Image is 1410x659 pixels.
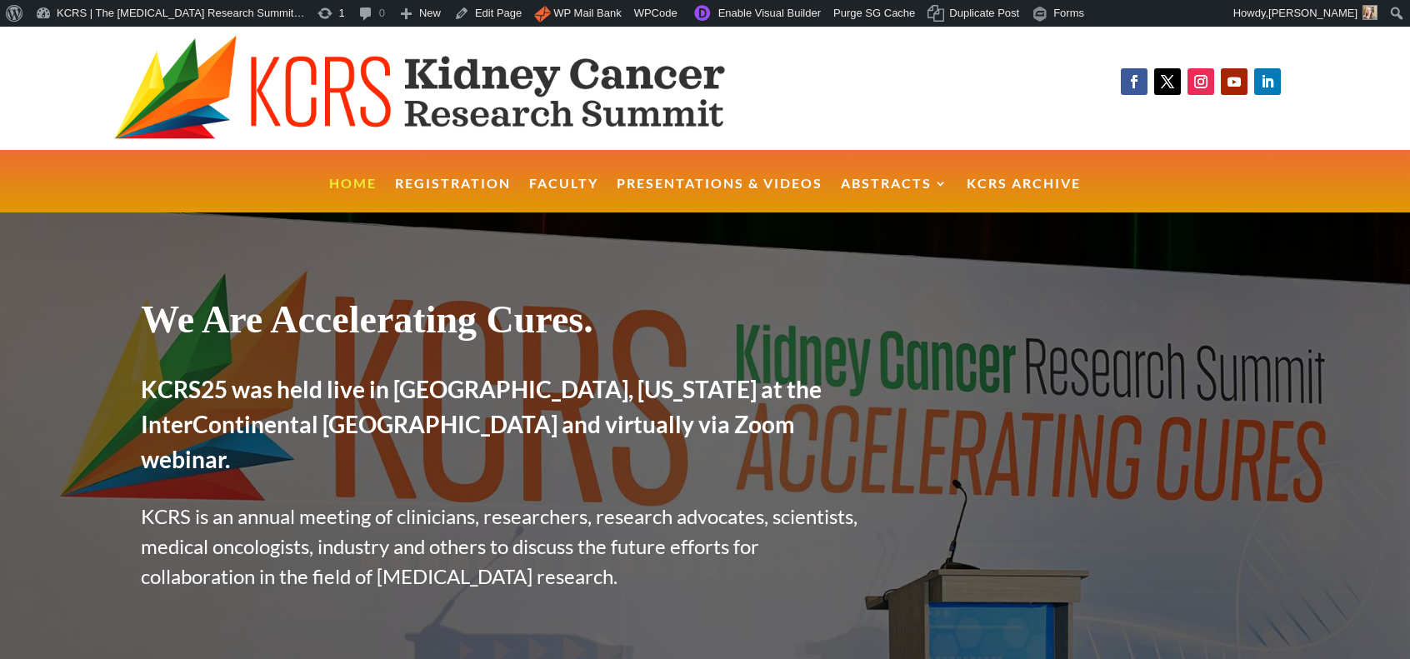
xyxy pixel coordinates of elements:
a: Follow on LinkedIn [1254,68,1281,95]
a: Registration [395,177,511,213]
h2: KCRS25 was held live in [GEOGRAPHIC_DATA], [US_STATE] at the InterContinental [GEOGRAPHIC_DATA] a... [141,372,872,485]
a: KCRS Archive [967,177,1081,213]
a: Follow on Youtube [1221,68,1247,95]
img: icon.png [534,6,551,22]
a: Follow on Instagram [1187,68,1214,95]
a: Abstracts [841,177,948,213]
p: KCRS is an annual meeting of clinicians, researchers, research advocates, scientists, medical onc... [141,502,872,592]
h1: We Are Accelerating Cures. [141,297,872,351]
a: Follow on X [1154,68,1181,95]
span: [PERSON_NAME] [1268,7,1357,19]
a: Home [329,177,377,213]
img: KCRS generic logo wide [114,35,800,142]
a: Presentations & Videos [617,177,822,213]
a: Follow on Facebook [1121,68,1147,95]
a: Faculty [529,177,598,213]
